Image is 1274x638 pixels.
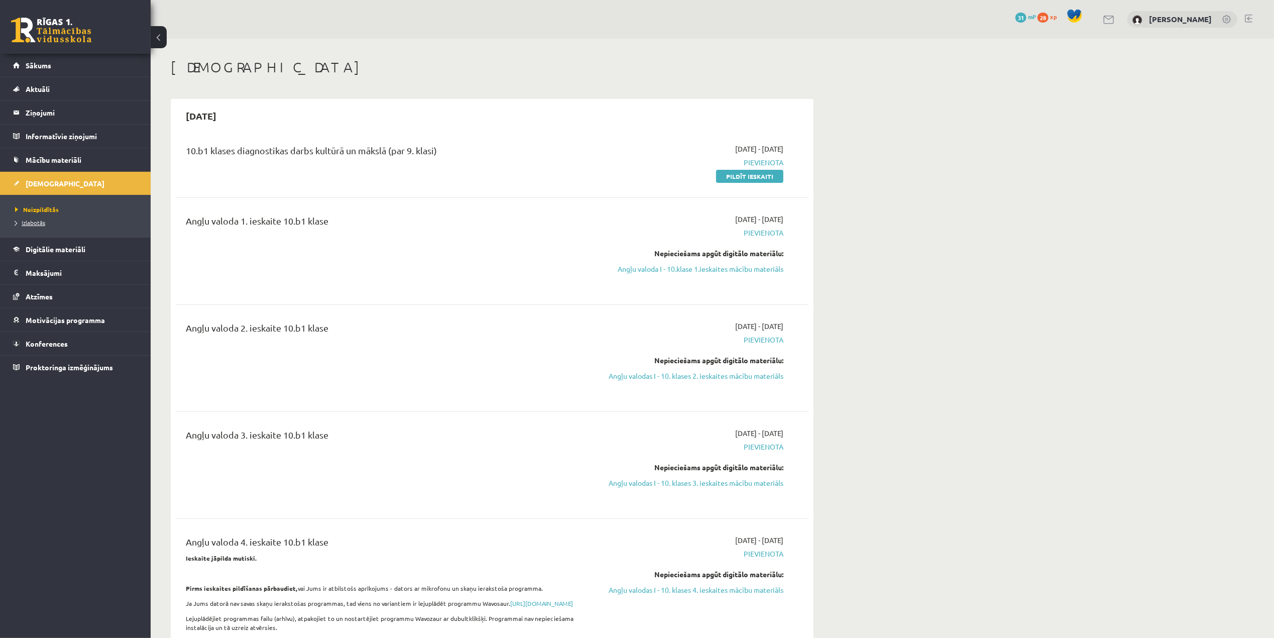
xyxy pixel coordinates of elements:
span: Pievienota [594,228,783,238]
a: Neizpildītās [15,205,141,214]
a: Konferences [13,332,138,355]
span: mP [1028,13,1036,21]
a: Angļu valodas I - 10. klases 2. ieskaites mācību materiāls [594,371,783,381]
a: [URL][DOMAIN_NAME] [510,599,573,607]
h1: [DEMOGRAPHIC_DATA] [171,59,814,76]
a: Ziņojumi [13,101,138,124]
a: Mācību materiāli [13,148,138,171]
a: Motivācijas programma [13,308,138,332]
a: 31 mP [1015,13,1036,21]
span: Konferences [26,339,68,348]
p: Ja Jums datorā nav savas skaņu ierakstošas programmas, tad viens no variantiem ir lejuplādēt prog... [186,599,579,608]
a: Atzīmes [13,285,138,308]
span: [DATE] - [DATE] [735,321,783,332]
span: 31 [1015,13,1026,23]
div: 10.b1 klases diagnostikas darbs kultūrā un mākslā (par 9. klasi) [186,144,579,162]
span: Mācību materiāli [26,155,81,164]
h2: [DATE] [176,104,226,128]
span: [DATE] - [DATE] [735,144,783,154]
span: [DATE] - [DATE] [735,214,783,225]
div: Nepieciešams apgūt digitālo materiālu: [594,462,783,473]
a: Rīgas 1. Tālmācības vidusskola [11,18,91,43]
a: Angļu valodas I - 10. klases 4. ieskaites mācību materiāls [594,585,783,595]
legend: Maksājumi [26,261,138,284]
strong: Pirms ieskaites pildīšanas pārbaudiet, [186,584,298,592]
span: Atzīmes [26,292,53,301]
a: Angļu valodas I - 10. klases 3. ieskaites mācību materiāls [594,478,783,488]
span: xp [1050,13,1057,21]
span: [DATE] - [DATE] [735,535,783,546]
span: Neizpildītās [15,205,59,214]
div: Angļu valoda 3. ieskaite 10.b1 klase [186,428,579,447]
div: Angļu valoda 2. ieskaite 10.b1 klase [186,321,579,340]
span: Pievienota [594,335,783,345]
span: Proktoringa izmēģinājums [26,363,113,372]
a: Izlabotās [15,218,141,227]
a: [DEMOGRAPHIC_DATA] [13,172,138,195]
div: Angļu valoda 1. ieskaite 10.b1 klase [186,214,579,233]
span: [DEMOGRAPHIC_DATA] [26,179,104,188]
img: Kirils Bondarevs [1132,15,1142,25]
a: [PERSON_NAME] [1149,14,1212,24]
a: Digitālie materiāli [13,238,138,261]
div: Nepieciešams apgūt digitālo materiālu: [594,355,783,366]
legend: Ziņojumi [26,101,138,124]
span: 28 [1037,13,1049,23]
p: vai Jums ir atbilstošs aprīkojums - dators ar mikrofonu un skaņu ierakstoša programma. [186,584,579,593]
legend: Informatīvie ziņojumi [26,125,138,148]
span: Motivācijas programma [26,315,105,325]
strong: Ieskaite jāpilda mutiski. [186,554,257,562]
div: Nepieciešams apgūt digitālo materiālu: [594,248,783,259]
div: Angļu valoda 4. ieskaite 10.b1 klase [186,535,579,554]
span: Sākums [26,61,51,70]
a: Proktoringa izmēģinājums [13,356,138,379]
a: Maksājumi [13,261,138,284]
p: Lejuplādējiet programmas failu (arhīvu), atpakojiet to un nostartējiet programmu Wavozaur ar dubu... [186,614,579,632]
a: Sākums [13,54,138,77]
a: 28 xp [1037,13,1062,21]
span: Izlabotās [15,219,45,227]
span: Pievienota [594,442,783,452]
span: Aktuāli [26,84,50,93]
span: Pievienota [594,549,783,559]
a: Informatīvie ziņojumi [13,125,138,148]
a: Aktuāli [13,77,138,100]
span: Pievienota [594,157,783,168]
div: Nepieciešams apgūt digitālo materiālu: [594,569,783,580]
a: Angļu valoda I - 10.klase 1.ieskaites mācību materiāls [594,264,783,274]
a: Pildīt ieskaiti [716,170,783,183]
span: [DATE] - [DATE] [735,428,783,439]
span: Digitālie materiāli [26,245,85,254]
